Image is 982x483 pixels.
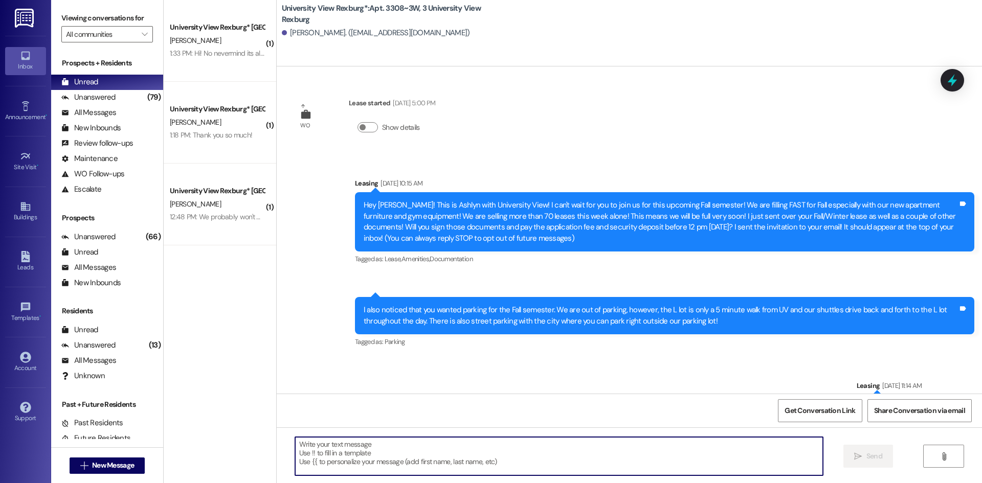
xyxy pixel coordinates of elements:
[142,30,147,38] i: 
[61,355,116,366] div: All Messages
[5,248,46,275] a: Leads
[61,340,116,351] div: Unanswered
[355,178,974,192] div: Leasing
[874,405,965,416] span: Share Conversation via email
[51,213,163,223] div: Prospects
[146,337,163,353] div: (13)
[143,229,163,245] div: (66)
[61,278,121,288] div: New Inbounds
[170,199,221,209] span: [PERSON_NAME]
[282,28,470,38] div: [PERSON_NAME]. ([EMAIL_ADDRESS][DOMAIN_NAME])
[61,153,118,164] div: Maintenance
[785,405,855,416] span: Get Conversation Link
[170,49,777,58] div: 1:33 PM: Hi! No nevermind its all good. Quick question though, is [DATE] the earlier we can move ...
[170,212,609,221] div: 12:48 PM: We probably won't be there until 6:30, so a lock box would be awesome! Is there any inf...
[61,325,98,335] div: Unread
[61,433,130,444] div: Future Residents
[170,36,221,45] span: [PERSON_NAME]
[51,58,163,68] div: Prospects + Residents
[61,92,116,103] div: Unanswered
[364,200,958,244] div: Hey [PERSON_NAME]! This is Ashlyn with University View! I can't wait for you to join us for this ...
[940,452,948,461] i: 
[401,255,430,263] span: Amenities ,
[843,445,893,468] button: Send
[866,451,882,462] span: Send
[92,460,134,471] span: New Message
[51,399,163,410] div: Past + Future Residents
[61,247,98,258] div: Unread
[51,306,163,316] div: Residents
[5,349,46,376] a: Account
[430,255,473,263] span: Documentation
[170,118,221,127] span: [PERSON_NAME]
[867,399,972,422] button: Share Conversation via email
[5,148,46,175] a: Site Visit •
[854,452,862,461] i: 
[378,178,422,189] div: [DATE] 10:15 AM
[61,184,101,195] div: Escalate
[61,138,133,149] div: Review follow-ups
[5,298,46,326] a: Templates •
[778,399,862,422] button: Get Conversation Link
[5,198,46,225] a: Buildings
[355,334,974,349] div: Tagged as:
[300,120,310,131] div: WO
[5,47,46,75] a: Inbox
[61,418,123,428] div: Past Residents
[61,10,153,26] label: Viewing conversations for
[37,162,38,169] span: •
[385,255,401,263] span: Lease ,
[61,232,116,242] div: Unanswered
[46,112,47,119] span: •
[61,123,121,133] div: New Inbounds
[364,305,958,327] div: I also noticed that you wanted parking for the Fall semester. We are out of parking, however, the...
[80,462,88,470] i: 
[349,98,435,112] div: Lease started
[66,26,137,42] input: All communities
[170,130,252,140] div: 1:18 PM: Thank you so much!
[355,251,974,266] div: Tagged as:
[385,337,405,346] span: Parking
[61,77,98,87] div: Unread
[15,9,36,28] img: ResiDesk Logo
[390,98,435,108] div: [DATE] 5:00 PM
[170,186,264,196] div: University View Rexburg* [GEOGRAPHIC_DATA]
[70,457,145,474] button: New Message
[857,380,974,395] div: Leasing
[145,89,163,105] div: (79)
[880,380,922,391] div: [DATE] 11:14 AM
[61,169,124,179] div: WO Follow-ups
[5,399,46,426] a: Support
[170,104,264,114] div: University View Rexburg* [GEOGRAPHIC_DATA]
[61,371,105,381] div: Unknown
[170,22,264,33] div: University View Rexburg* [GEOGRAPHIC_DATA]
[282,3,486,25] b: University View Rexburg*: Apt. 3308~3W, 3 University View Rexburg
[382,122,420,133] label: Show details
[61,107,116,118] div: All Messages
[61,262,116,273] div: All Messages
[39,313,41,320] span: •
